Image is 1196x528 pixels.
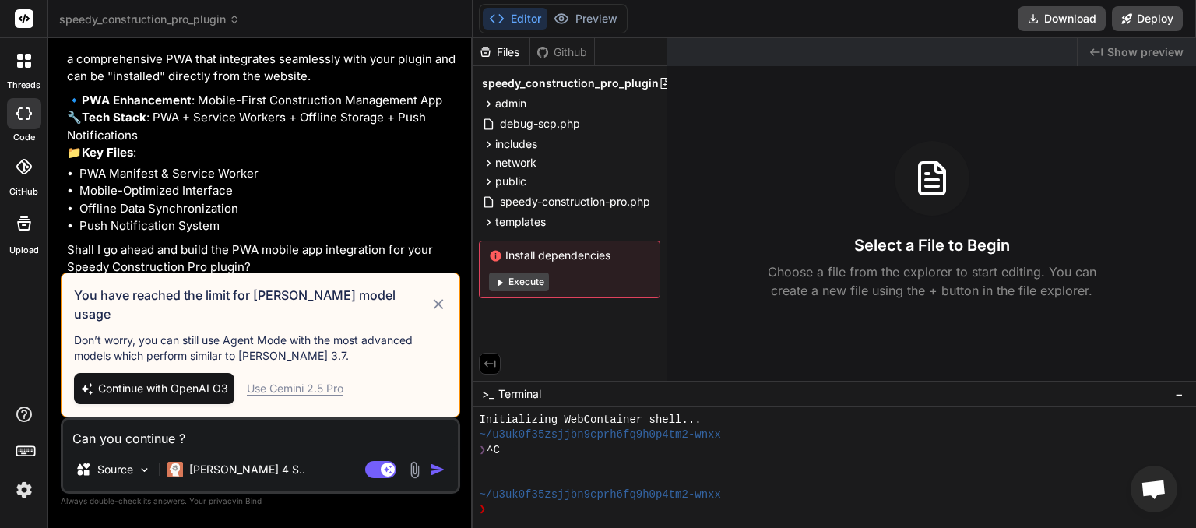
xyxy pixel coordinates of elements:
[758,262,1106,300] p: Choose a file from the explorer to start editing. You can create a new file using the + button in...
[79,165,457,183] li: PWA Manifest & Service Worker
[547,8,624,30] button: Preview
[82,110,146,125] strong: Tech Stack
[495,214,546,230] span: templates
[67,241,457,276] p: Shall I go ahead and build the PWA mobile app integration for your Speedy Construction Pro plugin?
[59,12,240,27] span: speedy_construction_pro_plugin
[406,461,424,479] img: attachment
[9,185,38,199] label: GitHub
[489,248,650,263] span: Install dependencies
[430,462,445,477] img: icon
[479,488,720,502] span: ~/u3uk0f35zsjjbn9cprh6fq9h0p4tm2-wnxx
[11,477,37,503] img: settings
[1175,386,1184,402] span: −
[483,8,547,30] button: Editor
[495,155,536,171] span: network
[1131,466,1177,512] a: Open chat
[209,496,237,505] span: privacy
[74,286,430,323] h3: You have reached the limit for [PERSON_NAME] model usage
[487,443,500,458] span: ^C
[7,79,40,92] label: threads
[189,462,305,477] p: [PERSON_NAME] 4 S..
[82,93,192,107] strong: PWA Enhancement
[79,182,457,200] li: Mobile-Optimized Interface
[489,273,549,291] button: Execute
[138,463,151,477] img: Pick Models
[498,114,582,133] span: debug-scp.php
[473,44,529,60] div: Files
[495,174,526,189] span: public
[61,494,460,509] p: Always double-check its answers. Your in Bind
[1112,6,1183,31] button: Deploy
[67,16,457,86] p: Excellent idea! A PWA (Progressive Web App) is perfect for construction teams who need mobile acc...
[479,428,720,442] span: ~/u3uk0f35zsjjbn9cprh6fq9h0p4tm2-wnxx
[479,443,487,458] span: ❯
[247,381,343,396] div: Use Gemini 2.5 Pro
[79,217,457,235] li: Push Notification System
[854,234,1010,256] h3: Select a File to Begin
[167,462,183,477] img: Claude 4 Sonnet
[482,76,659,91] span: speedy_construction_pro_plugin
[495,96,526,111] span: admin
[74,373,234,404] button: Continue with OpenAI O3
[63,420,458,448] textarea: Can you continue ?
[82,145,133,160] strong: Key Files
[1018,6,1106,31] button: Download
[479,413,701,428] span: Initializing WebContainer shell...
[67,92,457,162] p: 🔹 : Mobile-First Construction Management App 🔧 : PWA + Service Workers + Offline Storage + Push N...
[79,200,457,218] li: Offline Data Synchronization
[98,381,228,396] span: Continue with OpenAI O3
[1172,382,1187,407] button: −
[74,333,447,364] p: Don’t worry, you can still use Agent Mode with the most advanced models which perform similar to ...
[479,502,487,517] span: ❯
[498,192,652,211] span: speedy-construction-pro.php
[13,131,35,144] label: code
[1107,44,1184,60] span: Show preview
[530,44,594,60] div: Github
[9,244,39,257] label: Upload
[498,386,541,402] span: Terminal
[495,136,537,152] span: includes
[97,462,133,477] p: Source
[482,386,494,402] span: >_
